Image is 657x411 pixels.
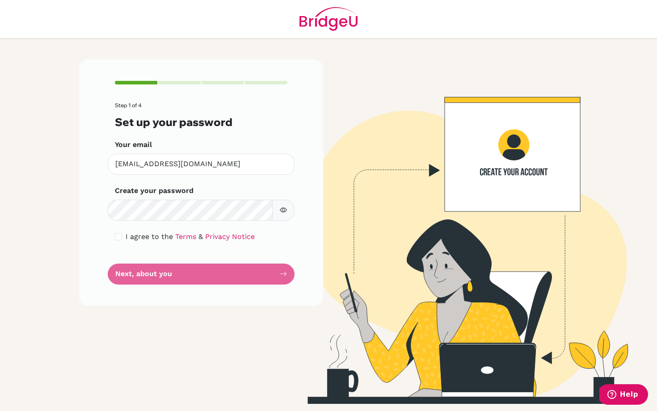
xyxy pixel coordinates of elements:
[115,116,287,129] h3: Set up your password
[599,384,648,407] iframe: Opens a widget where you can find more information
[175,232,196,241] a: Terms
[115,185,194,196] label: Create your password
[126,232,173,241] span: I agree to the
[108,154,295,175] input: Insert your email*
[115,102,142,109] span: Step 1 of 4
[198,232,203,241] span: &
[205,232,255,241] a: Privacy Notice
[115,139,152,150] label: Your email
